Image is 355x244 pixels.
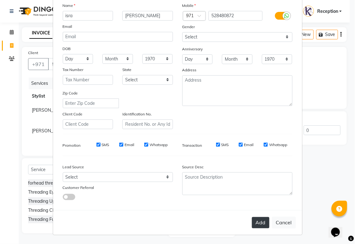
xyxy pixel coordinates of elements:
[63,46,71,52] label: DOB
[63,32,173,42] input: Email
[329,219,349,238] iframe: chat widget
[102,142,109,148] label: SMS
[63,67,84,73] label: Tax Number
[182,24,195,30] label: Gender
[244,142,254,148] label: Email
[63,75,113,85] input: Tax Number
[122,119,173,129] input: Resident No. or Any Id
[269,142,287,148] label: Whatsapp
[209,11,263,21] input: Mobile
[182,67,197,73] label: Address
[122,67,131,73] label: State
[125,142,134,148] label: Email
[63,143,81,148] label: Promotion
[63,3,76,8] label: Name
[63,111,83,117] label: Client Code
[252,217,269,228] button: Add
[182,164,204,170] label: Source Desc
[63,11,113,21] input: First Name
[122,111,152,117] label: Identification No.
[63,119,113,129] input: Client Code
[182,46,203,52] label: Anniversary
[182,3,196,8] label: Mobile
[122,11,173,21] input: Last Name
[272,217,296,229] button: Cancel
[63,24,72,29] label: Email
[221,142,229,148] label: SMS
[63,185,94,191] label: Customer Referral
[182,143,202,148] label: Transaction
[150,142,168,148] label: Whatsapp
[63,90,78,96] label: Zip Code
[63,99,119,108] input: Enter Zip Code
[63,164,84,170] label: Lead Source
